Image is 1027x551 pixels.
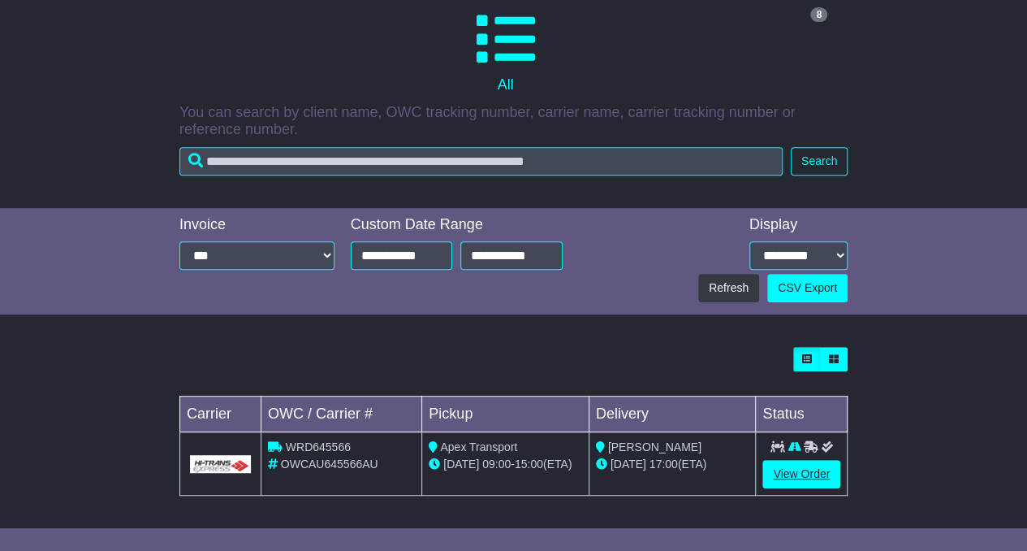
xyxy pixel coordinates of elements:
[596,456,749,473] div: (ETA)
[179,4,831,100] a: 8 All
[810,7,827,22] span: 8
[515,458,543,471] span: 15:00
[611,458,646,471] span: [DATE]
[422,397,589,432] td: Pickup
[281,458,378,471] span: OWCAU645566AU
[482,458,511,471] span: 09:00
[440,440,517,453] span: Apex Transport
[749,216,848,234] div: Display
[443,458,479,471] span: [DATE]
[286,440,351,453] span: WRD645566
[179,216,334,234] div: Invoice
[190,455,251,473] img: GetCarrierServiceLogo
[261,397,421,432] td: OWC / Carrier #
[351,216,563,234] div: Custom Date Range
[649,458,678,471] span: 17:00
[767,274,848,302] a: CSV Export
[762,460,840,488] a: View Order
[589,397,756,432] td: Delivery
[429,456,582,473] div: - (ETA)
[791,147,848,176] button: Search
[179,104,848,139] p: You can search by client name, OWC tracking number, carrier name, carrier tracking number or refe...
[756,397,848,432] td: Status
[698,274,759,302] button: Refresh
[179,397,261,432] td: Carrier
[608,440,701,453] span: [PERSON_NAME]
